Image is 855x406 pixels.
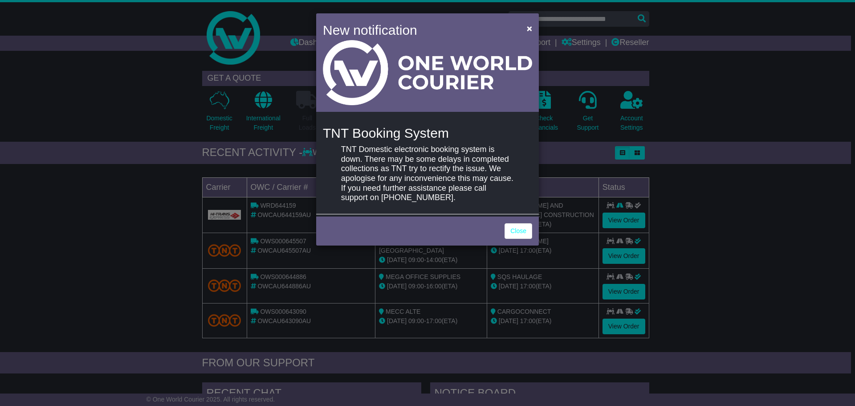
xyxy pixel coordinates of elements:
[323,20,514,40] h4: New notification
[323,40,532,105] img: Light
[505,223,532,239] a: Close
[527,23,532,33] span: ×
[323,126,532,140] h4: TNT Booking System
[522,19,537,37] button: Close
[341,145,514,203] p: TNT Domestic electronic booking system is down. There may be some delays in completed collections...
